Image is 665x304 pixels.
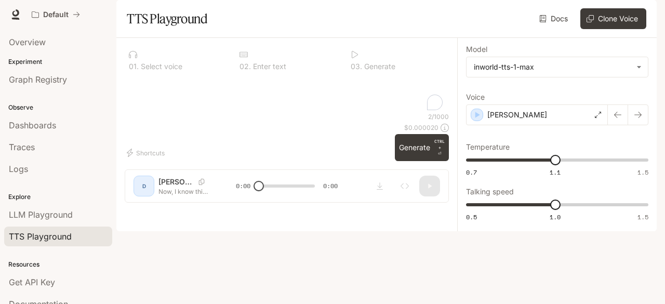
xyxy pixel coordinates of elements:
[27,4,85,25] button: All workspaces
[550,213,561,221] span: 1.0
[351,63,362,70] p: 0 3 .
[434,138,445,157] p: ⏎
[550,168,561,177] span: 1.1
[466,168,477,177] span: 0.7
[466,213,477,221] span: 0.5
[125,144,169,161] button: Shortcuts
[466,94,485,101] p: Voice
[637,213,648,221] span: 1.5
[43,10,69,19] p: Default
[127,8,207,29] h1: TTS Playground
[487,110,547,120] p: [PERSON_NAME]
[362,63,395,70] p: Generate
[139,63,182,70] p: Select voice
[428,112,449,121] p: 2 / 1000
[637,168,648,177] span: 1.5
[129,63,139,70] p: 0 1 .
[395,134,449,161] button: GenerateCTRL +⏎
[474,62,631,72] div: inworld-tts-1-max
[251,63,286,70] p: Enter text
[466,46,487,53] p: Model
[466,143,510,151] p: Temperature
[467,57,648,77] div: inworld-tts-1-max
[466,188,514,195] p: Talking speed
[129,76,445,112] textarea: To enrich screen reader interactions, please activate Accessibility in Grammarly extension settings
[580,8,646,29] button: Clone Voice
[240,63,251,70] p: 0 2 .
[434,138,445,151] p: CTRL +
[537,8,572,29] a: Docs
[404,123,438,132] p: $ 0.000020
